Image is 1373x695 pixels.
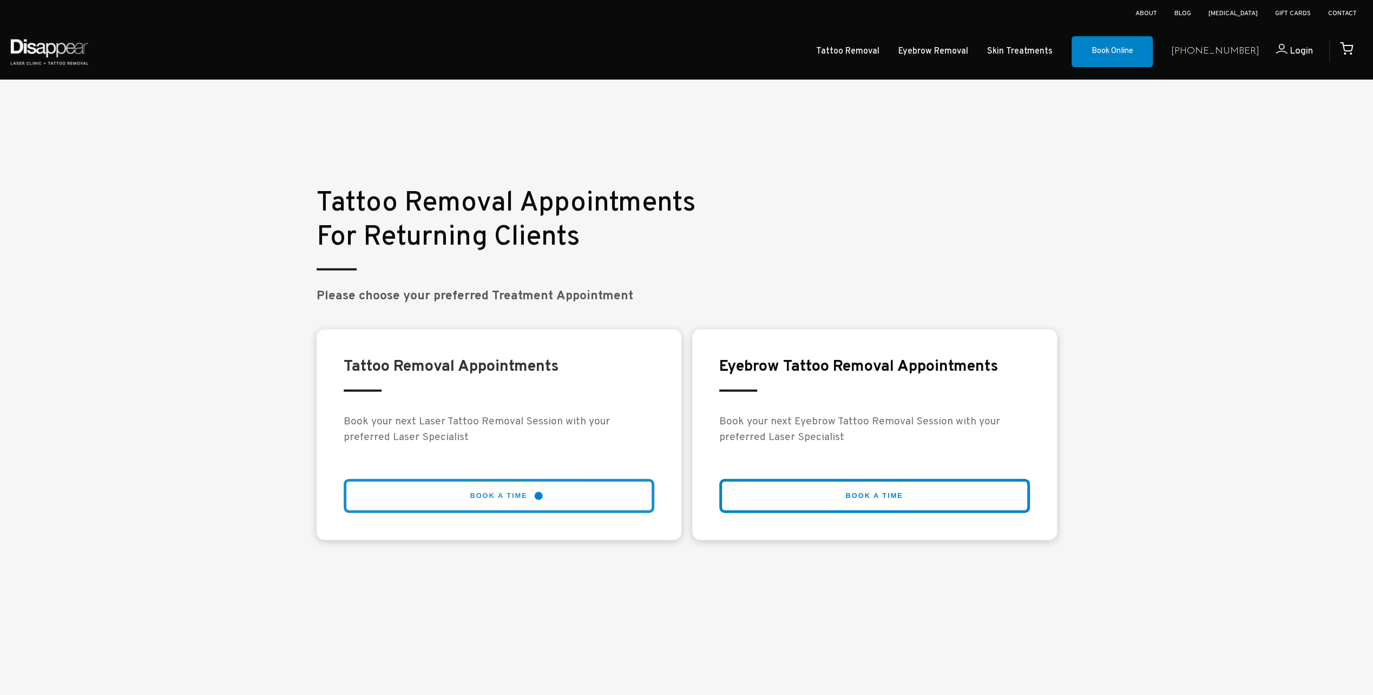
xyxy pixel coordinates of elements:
[1174,9,1191,18] a: Blog
[8,32,90,71] img: Disappear - Laser Clinic and Tattoo Removal Services in Sydney, Australia
[1072,36,1153,68] a: Book Online
[344,479,654,513] a: BOOK A TIME
[898,44,968,60] a: Eyebrow Removal
[1208,9,1258,18] a: [MEDICAL_DATA]
[719,415,1000,444] big: Book your next Eyebrow Tattoo Removal Session with your preferred Laser Specialist
[317,289,633,304] big: Please choose your preferred Treatment Appointment
[1328,9,1357,18] a: Contact
[344,357,559,377] strong: Tattoo Removal Appointments
[344,479,654,513] span: Tattoo Removal Appointments
[1290,45,1313,57] span: Login
[1135,9,1157,18] a: About
[1275,9,1311,18] a: Gift Cards
[719,479,1030,513] span: Eyebrow Tattoo Removal Appointments
[1259,44,1313,60] a: Login
[344,415,610,444] big: Book your next Laser Tattoo Removal Session with your preferred Laser Specialist
[1171,44,1259,60] a: [PHONE_NUMBER]
[816,44,879,60] a: Tattoo Removal
[987,44,1053,60] a: Skin Treatments
[317,186,696,255] small: Tattoo Removal Appointments For Returning Clients
[719,357,998,377] strong: Eyebrow Tattoo Removal Appointments
[719,479,1030,513] a: BOOK A TIME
